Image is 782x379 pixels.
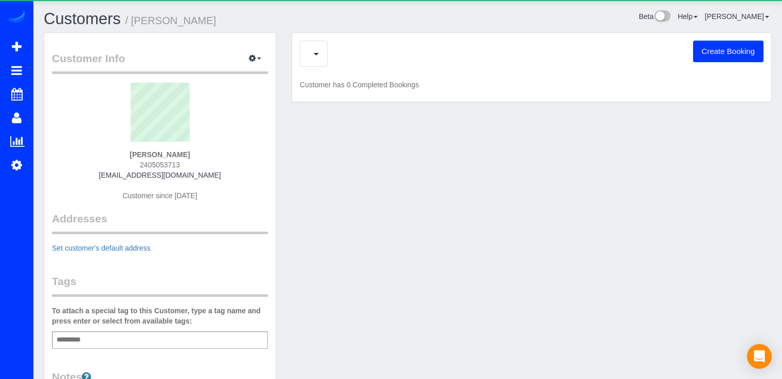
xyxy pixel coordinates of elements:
a: [PERSON_NAME] [705,12,769,21]
legend: Customer Info [52,51,268,74]
span: Customer since [DATE] [122,192,197,200]
img: Automaid Logo [6,10,27,25]
a: [EMAIL_ADDRESS][DOMAIN_NAME] [99,171,221,179]
a: Customers [44,10,121,28]
small: / [PERSON_NAME] [125,15,216,26]
div: Open Intercom Messenger [747,344,772,369]
legend: Tags [52,274,268,297]
a: Beta [639,12,670,21]
button: Create Booking [693,41,763,62]
a: Help [678,12,698,21]
label: To attach a special tag to this Customer, type a tag name and press enter or select from availabl... [52,306,268,326]
a: Set customer's default address [52,244,151,252]
strong: [PERSON_NAME] [130,150,190,159]
span: 2405053713 [140,161,180,169]
p: Customer has 0 Completed Bookings [300,80,763,90]
img: New interface [653,10,670,24]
